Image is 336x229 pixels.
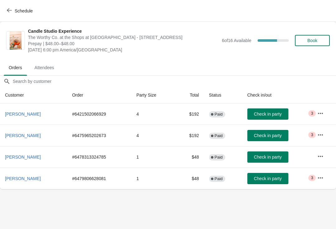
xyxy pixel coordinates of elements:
td: 1 [131,168,175,189]
th: Status [204,87,242,103]
td: 4 [131,103,175,125]
span: The Worthy Co. at the Shops at [GEOGRAPHIC_DATA] - [STREET_ADDRESS] [28,34,219,41]
button: [PERSON_NAME] [2,173,43,184]
td: # 6421502066929 [67,103,132,125]
td: $48 [175,146,204,168]
td: 4 [131,125,175,146]
span: Paid [215,133,223,138]
td: # 6479806628081 [67,168,132,189]
span: Check in party [254,112,282,117]
th: Total [175,87,204,103]
td: # 6478313324785 [67,146,132,168]
td: 1 [131,146,175,168]
span: Prepay | $48.00–$48.00 [28,41,219,47]
th: Order [67,87,132,103]
span: Book [307,38,317,43]
button: Check in party [247,108,288,120]
span: Check in party [254,133,282,138]
span: 6 of 16 Available [222,38,251,43]
span: 3 [311,111,313,116]
span: Orders [4,62,27,73]
button: Schedule [3,5,38,17]
th: Party Size [131,87,175,103]
span: Check in party [254,155,282,160]
span: Paid [215,155,223,160]
th: Check in/out [242,87,312,103]
button: Check in party [247,130,288,141]
span: Paid [215,176,223,181]
span: 3 [311,175,313,180]
img: Candle Studio Experience [10,31,22,50]
td: $48 [175,168,204,189]
button: Book [295,35,330,46]
button: Check in party [247,173,288,184]
span: Candle Studio Experience [28,28,219,34]
span: [PERSON_NAME] [5,112,41,117]
button: Check in party [247,151,288,163]
span: Check in party [254,176,282,181]
input: Search by customer [12,76,336,87]
td: $192 [175,125,204,146]
td: # 6475965202673 [67,125,132,146]
span: [DATE] 6:00 pm America/[GEOGRAPHIC_DATA] [28,47,219,53]
button: [PERSON_NAME] [2,151,43,163]
span: Paid [215,112,223,117]
span: [PERSON_NAME] [5,155,41,160]
span: [PERSON_NAME] [5,133,41,138]
button: [PERSON_NAME] [2,108,43,120]
span: Schedule [15,8,33,13]
td: $192 [175,103,204,125]
span: [PERSON_NAME] [5,176,41,181]
button: [PERSON_NAME] [2,130,43,141]
span: 3 [311,132,313,137]
span: Attendees [30,62,59,73]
